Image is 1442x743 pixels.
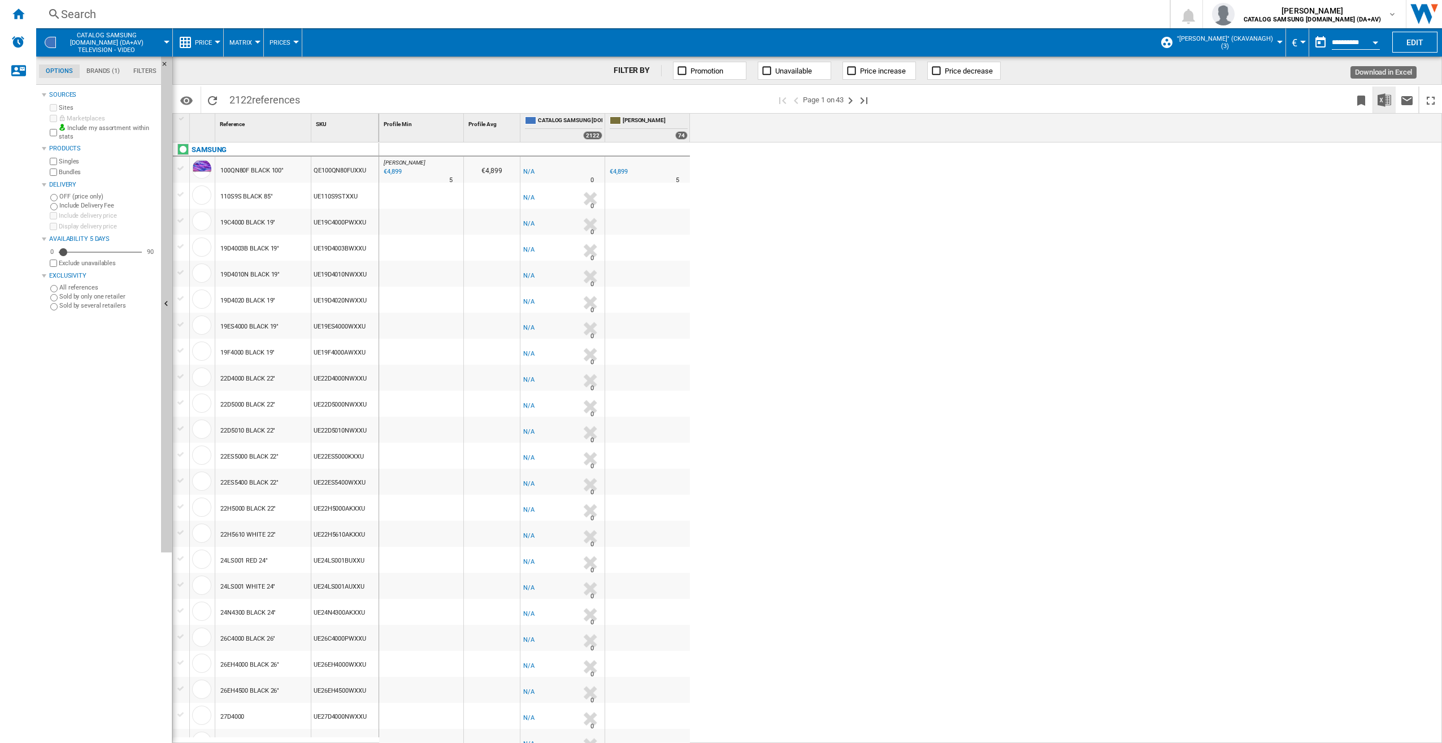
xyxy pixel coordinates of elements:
div: UE19D4020NWXXU [311,287,379,313]
div: Reference Sort None [218,114,311,131]
span: "[PERSON_NAME]" (ckavanagh) (3) [1175,35,1274,50]
label: OFF (price only) [59,192,157,201]
div: UE22D4000NWXXU [311,365,379,391]
input: Sold by several retailers [50,303,58,310]
div: Sort None [466,114,520,131]
div: N/A [523,400,535,412]
div: N/A [523,452,535,464]
div: QE100QN80FUXXU [311,157,379,183]
input: Display delivery price [50,260,57,267]
div: N/A [523,712,535,724]
span: Price increase [860,67,906,75]
span: references [252,94,300,106]
div: N/A [523,166,535,178]
div: 0 [47,248,57,256]
div: N/A [523,478,535,490]
button: Send this report by email [1396,87,1418,113]
div: N/A [523,556,535,568]
span: Prices [270,39,290,46]
div: N/A [523,270,535,282]
md-menu: Currency [1286,28,1309,57]
div: Sort None [192,114,215,131]
div: Delivery Time : 0 day [590,383,594,394]
div: "[PERSON_NAME]" (ckavanagh) (3) [1160,28,1280,57]
div: Matrix [229,28,258,57]
div: Delivery Time : 5 days [676,175,679,186]
button: Reload [201,87,224,113]
div: UE19C4000PWXXU [311,209,379,235]
input: Sites [50,104,57,111]
button: Maximize [1419,87,1442,113]
div: 24N4300 BLACK 24" [220,600,276,626]
div: Delivery Time : 0 day [590,565,594,576]
div: 22ES5000 BLACK 22" [220,444,279,470]
div: 19ES4000 BLACK 19" [220,314,279,340]
input: OFF (price only) [50,194,58,201]
img: mysite-bg-18x18.png [59,124,66,131]
label: Sold by only one retailer [59,292,157,301]
div: Delivery Time : 0 day [590,617,594,628]
div: N/A [523,686,535,698]
div: Delivery Time : 0 day [590,591,594,602]
div: Sort None [218,114,311,131]
div: UE19ES4000WXXU [311,313,379,339]
div: UE19F4000AWXXU [311,339,379,365]
div: Last updated : Tuesday, 2 September 2025 08:05 [382,166,401,178]
button: Download in Excel [1373,87,1396,113]
div: Profile Min Sort None [381,114,463,131]
div: N/A [523,322,535,334]
div: Delivery [49,180,157,189]
md-tab-item: Brands (1) [80,64,127,78]
input: All references [50,285,58,292]
span: Price decrease [945,67,993,75]
div: N/A [523,192,535,204]
div: UE24LS001BUXXU [311,547,379,573]
button: Prices [270,28,296,57]
input: Include delivery price [50,212,57,219]
button: Bookmark this report [1350,87,1372,113]
div: N/A [523,374,535,386]
button: First page [776,87,789,113]
div: 26EH4000 BLACK 26" [220,652,279,678]
div: Delivery Time : 0 day [590,357,594,368]
div: 19D4003B BLACK 19" [220,236,279,262]
span: Matrix [229,39,252,46]
div: Delivery Time : 0 day [590,721,594,732]
div: Delivery Time : 0 day [590,227,594,238]
div: 2122 offers sold by CATALOG SAMSUNG UK.IE (DA+AV) [583,131,602,140]
span: € [1292,37,1297,49]
div: N/A [523,426,535,438]
span: [PERSON_NAME] [623,116,688,126]
div: FILTER BY [614,65,662,76]
div: UE22ES5000KXXU [311,443,379,469]
span: 2122 [224,87,306,110]
div: 110S9S BLACK 85" [220,184,272,210]
div: UE24N4300AKXXU [311,599,379,625]
div: 22ES5400 BLACK 22" [220,470,279,496]
div: N/A [523,218,535,230]
div: Delivery Time : 0 day [590,487,594,498]
div: Sources [49,90,157,100]
div: N/A [523,244,535,256]
label: Marketplaces [59,114,157,123]
div: UE26EH4000WXXU [311,651,379,677]
div: CATALOG SAMSUNG [DOMAIN_NAME] (DA+AV) 2122 offers sold by CATALOG SAMSUNG UK.IE (DA+AV) [523,114,605,142]
div: Delivery Time : 0 day [590,409,594,420]
div: Price [179,28,218,57]
md-tab-item: Filters [127,64,163,78]
button: Options [175,90,198,110]
div: 19F4000 BLACK 19" [220,340,275,366]
input: Display delivery price [50,223,57,230]
div: N/A [523,296,535,308]
div: UE26EH4500WXXU [311,677,379,703]
div: €4,899 [464,157,520,183]
div: UE22H5610AKXXU [311,521,379,547]
div: 26EH4500 BLACK 26" [220,678,279,704]
div: N/A [523,348,535,360]
div: UE110S9STXXU [311,183,379,209]
button: Price increase [842,62,916,80]
div: €4,899 [608,166,627,178]
div: Delivery Time : 0 day [590,331,594,342]
span: Unavailable [775,67,812,75]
